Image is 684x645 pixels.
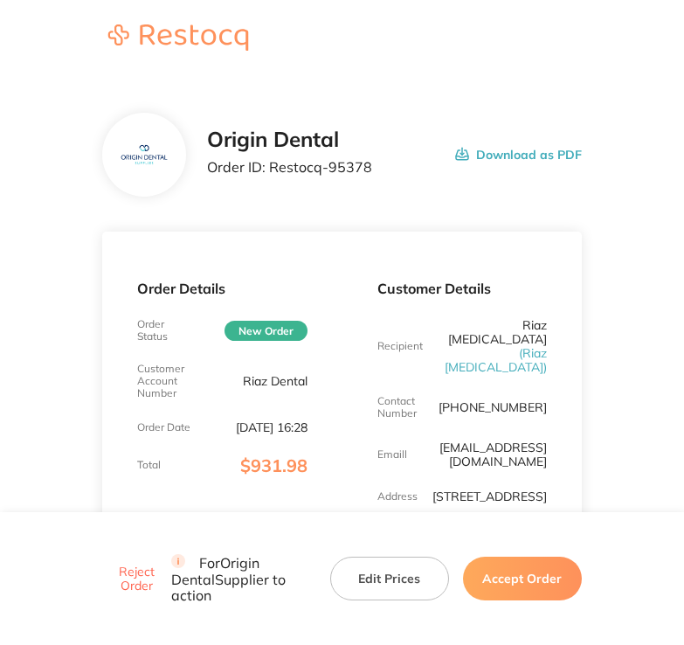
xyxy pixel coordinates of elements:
[377,490,418,503] p: Address
[137,363,194,399] p: Customer Account Number
[377,281,547,296] p: Customer Details
[137,318,194,343] p: Order Status
[225,321,307,341] span: New Order
[171,554,308,603] p: For Origin Dental Supplier to action
[137,459,161,471] p: Total
[439,440,547,469] a: [EMAIL_ADDRESS][DOMAIN_NAME]
[236,420,307,434] p: [DATE] 16:28
[432,489,547,503] p: [STREET_ADDRESS]
[433,318,546,374] p: Riaz [MEDICAL_DATA]
[463,557,582,600] button: Accept Order
[91,24,266,51] img: Restocq logo
[439,400,547,414] p: [PHONE_NUMBER]
[137,281,307,296] p: Order Details
[377,448,407,461] p: Emaill
[243,374,307,388] p: Riaz Dental
[102,564,171,593] button: Reject Order
[377,340,423,352] p: Recipient
[207,128,372,152] h2: Origin Dental
[240,454,307,476] span: $931.98
[137,421,190,433] p: Order Date
[116,127,173,184] img: YzF0MTI4NA
[207,159,372,175] p: Order ID: Restocq- 95378
[445,345,547,375] span: ( Riaz [MEDICAL_DATA] )
[455,128,582,182] button: Download as PDF
[377,395,434,420] p: Contact Number
[330,557,449,600] button: Edit Prices
[91,24,266,53] a: Restocq logo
